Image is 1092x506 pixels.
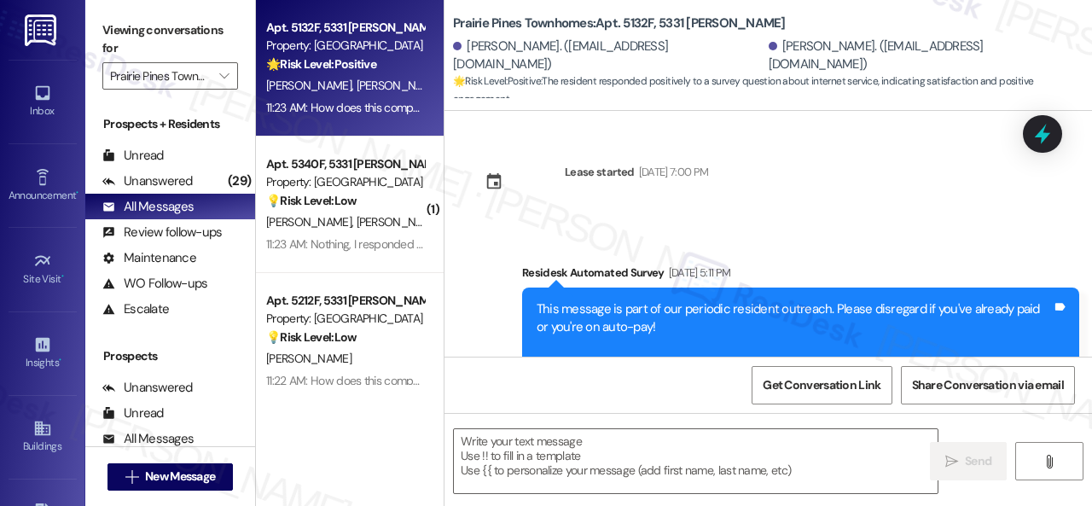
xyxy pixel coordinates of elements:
button: Share Conversation via email [901,366,1075,404]
div: [DATE] 5:11 PM [665,264,731,282]
div: Unanswered [102,379,193,397]
span: Send [965,452,991,470]
span: : The resident responded positively to a survey question about internet service, indicating satis... [453,73,1092,109]
div: Apt. 5132F, 5331 [PERSON_NAME] [266,19,424,37]
div: Escalate [102,300,169,318]
span: New Message [145,468,215,486]
div: Property: [GEOGRAPHIC_DATA] [266,173,424,191]
strong: 💡 Risk Level: Low [266,193,357,208]
span: • [76,187,78,199]
div: Unanswered [102,172,193,190]
a: Site Visit • [9,247,77,293]
i:  [125,470,138,484]
a: Inbox [9,79,77,125]
i:  [1043,455,1055,468]
div: (29) [224,168,255,195]
div: Residesk Automated Survey [522,264,1079,288]
div: Property: [GEOGRAPHIC_DATA] [266,310,424,328]
b: Prairie Pines Townhomes: Apt. 5132F, 5331 [PERSON_NAME] [453,15,786,32]
button: New Message [107,463,234,491]
div: Apt. 5212F, 5331 [PERSON_NAME] [266,292,424,310]
img: ResiDesk Logo [25,15,60,46]
span: Share Conversation via email [912,376,1064,394]
div: [PERSON_NAME]. ([EMAIL_ADDRESS][DOMAIN_NAME]) [453,38,764,74]
div: Review follow-ups [102,224,222,241]
div: Lease started [565,163,635,181]
div: This message is part of our periodic resident outreach. Please disregard if you've already paid o... [537,300,1052,428]
label: Viewing conversations for [102,17,238,62]
button: Get Conversation Link [752,366,892,404]
span: • [59,354,61,366]
a: Buildings [9,414,77,460]
div: Unread [102,147,164,165]
div: Prospects [85,347,255,365]
input: All communities [110,62,211,90]
span: [PERSON_NAME] [266,351,351,366]
span: [PERSON_NAME] [357,78,442,93]
strong: 💡 Risk Level: Low [266,329,357,345]
div: Property: [GEOGRAPHIC_DATA] [266,37,424,55]
span: [PERSON_NAME] [266,214,357,230]
span: • [61,270,64,282]
div: All Messages [102,198,194,216]
div: Maintenance [102,249,196,267]
div: [PERSON_NAME]. ([EMAIL_ADDRESS][DOMAIN_NAME]) [769,38,1080,74]
span: Get Conversation Link [763,376,880,394]
div: Apt. 5340F, 5331 [PERSON_NAME] [266,155,424,173]
div: Prospects + Residents [85,115,255,133]
button: Send [930,442,1007,480]
strong: 🌟 Risk Level: Positive [266,56,376,72]
div: 11:23 AM: How does this compare to internet service at your previous homes? [266,100,645,115]
div: 11:23 AM: Nothing, I responded to the question [266,236,491,252]
div: [DATE] 7:00 PM [635,163,709,181]
div: 11:22 AM: How does this compare to internet service at your previous homes? [266,373,645,388]
i:  [945,455,958,468]
i:  [219,69,229,83]
div: Unread [102,404,164,422]
span: [PERSON_NAME] [266,78,357,93]
strong: 🌟 Risk Level: Positive [453,74,541,88]
div: All Messages [102,430,194,448]
div: WO Follow-ups [102,275,207,293]
span: [PERSON_NAME] [357,214,447,230]
a: Insights • [9,330,77,376]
